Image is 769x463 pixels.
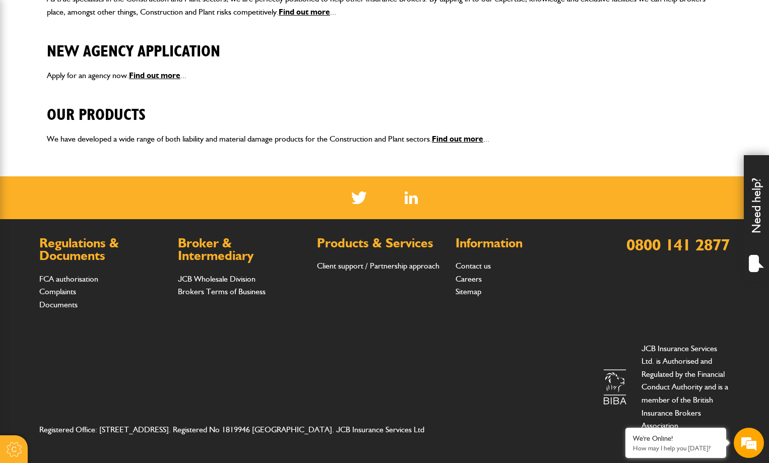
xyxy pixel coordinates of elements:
p: Apply for an agency now. ... [47,69,722,82]
h2: Products & Services [317,237,445,250]
a: Find out more [129,71,180,80]
img: Twitter [351,191,367,204]
h2: New Agency Application [47,27,722,61]
p: How may I help you today? [633,444,719,452]
a: Sitemap [456,287,481,296]
p: JCB Insurance Services Ltd. is Authorised and Regulated by the Financial Conduct Authority and is... [642,342,730,432]
h2: Regulations & Documents [39,237,168,262]
a: 0800 141 2877 [626,235,730,254]
p: We have developed a wide range of both liability and material damage products for the Constructio... [47,133,722,146]
img: Linked In [405,191,418,204]
a: Documents [39,300,78,309]
a: Find out more [279,7,330,17]
div: We're Online! [633,434,719,443]
address: Registered Office: [STREET_ADDRESS]. Registered No 1819946 [GEOGRAPHIC_DATA]. JCB Insurance Servi... [39,423,446,436]
a: Complaints [39,287,76,296]
h2: Our Products [47,90,722,124]
div: Need help? [744,155,769,281]
a: JCB Wholesale Division [178,274,255,284]
a: Brokers Terms of Business [178,287,266,296]
a: LinkedIn [405,191,418,204]
a: Contact us [456,261,491,271]
a: FCA authorisation [39,274,98,284]
a: Careers [456,274,482,284]
a: Client support / Partnership approach [317,261,439,271]
h2: Broker & Intermediary [178,237,306,262]
h2: Information [456,237,584,250]
a: Find out more [432,134,483,144]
